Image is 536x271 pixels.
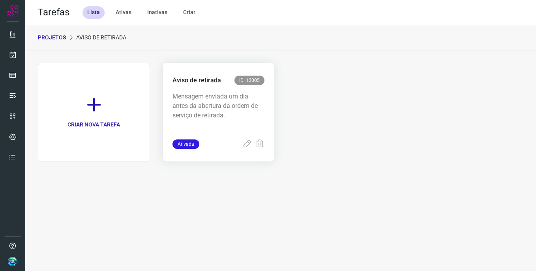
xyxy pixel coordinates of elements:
span: ID: 12005 [234,76,264,85]
img: 688dd65d34f4db4d93ce8256e11a8269.jpg [8,257,17,266]
p: Aviso de retirada [172,76,221,85]
div: Lista [82,6,105,19]
p: AVISO DE RETIRADA [76,33,126,42]
div: Inativas [142,6,172,19]
span: Ativada [172,139,199,149]
div: Ativas [111,6,136,19]
p: CRIAR NOVA TAREFA [67,121,120,129]
p: Mensagem enviada um dia antes da abertura da ordem de serviço de retirada. [172,92,265,131]
h2: Tarefas [38,7,69,18]
a: CRIAR NOVA TAREFA [38,63,150,162]
div: Criar [178,6,200,19]
p: PROJETOS [38,33,66,42]
img: Logo [7,5,19,17]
